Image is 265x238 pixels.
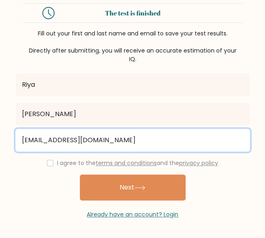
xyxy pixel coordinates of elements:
button: Next [80,174,186,201]
a: Already have an account? Login [87,210,178,218]
a: terms and conditions [96,159,157,167]
input: Email [15,129,250,152]
a: privacy policy [179,159,218,167]
label: I agree to the and the [57,159,218,167]
div: The test is finished [64,8,201,18]
input: First name [15,73,250,96]
div: Fill out your first and last name and email to save your test results. Directly after submitting,... [23,29,243,64]
input: Last name [15,103,250,126]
